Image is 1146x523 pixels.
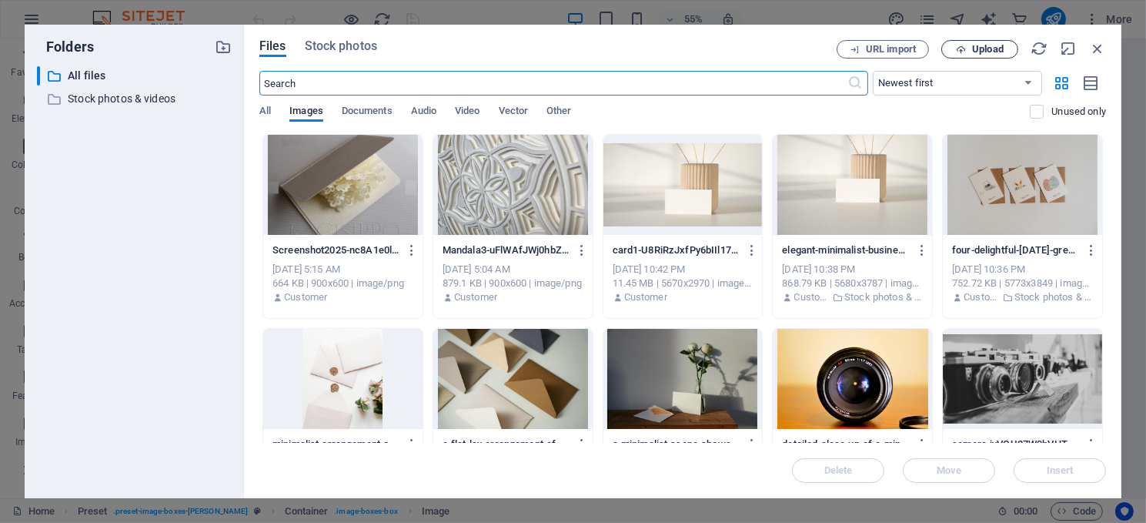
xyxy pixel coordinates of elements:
[342,102,393,123] span: Documents
[411,102,436,123] span: Audio
[1089,40,1106,57] i: Close
[941,40,1018,59] button: Upload
[443,263,583,277] div: [DATE] 5:04 AM
[866,45,916,54] span: URL import
[972,45,1004,54] span: Upload
[272,243,399,257] p: Screenshot2025-nc8A1e0l_puxKWQk1tffhg.png
[68,67,203,85] p: All files
[782,290,923,304] div: By: Customer | Folder: Stock photos & videos
[1031,40,1047,57] i: Reload
[443,277,583,290] div: 879.1 KB | 900x600 | image/png
[613,277,753,290] div: 11.45 MB | 5670x2970 | image/png
[794,290,828,304] p: Customer
[455,102,479,123] span: Video
[259,102,271,123] span: All
[259,71,848,96] input: Search
[546,102,571,123] span: Other
[37,66,40,85] div: ​
[782,263,923,277] div: [DATE] 10:38 PM
[37,89,232,109] div: Stock photos & videos
[215,39,232,55] i: Create new folder
[454,290,497,304] p: Customer
[1051,105,1106,119] p: Displays only files that are not in use on the website. Files added during this session can still...
[782,277,923,290] div: 868.79 KB | 5680x3787 | image/jpeg
[289,102,323,123] span: Images
[952,243,1078,257] p: four-delightful-easter-greeting-cards-with-envelopes-on-a-white-background-H779_6WGFNbBhjbqwZYpJg...
[68,90,203,108] p: Stock photos & videos
[952,263,1093,277] div: [DATE] 10:36 PM
[613,438,739,451] p: a-minimalist-scene-showcasing-white-roses-in-a-vase-next-to-a-blank-card-and-envelope-on-a-wooden...
[964,290,997,304] p: Customer
[613,263,753,277] div: [DATE] 10:42 PM
[613,243,739,257] p: card1-U8RiRzJxfPy6bIIl17-L9Q.png
[782,243,908,257] p: elegant-minimalist-business-card-mockup-with-a-cylindrical-vase-on-a-neutral-background-amg6FaEl8...
[837,40,929,59] button: URL import
[844,290,923,304] p: Stock photos & videos
[272,277,413,290] div: 664 KB | 900x600 | image/png
[272,263,413,277] div: [DATE] 5:15 AM
[952,290,1093,304] div: By: Customer | Folder: Stock photos & videos
[1060,40,1077,57] i: Minimize
[499,102,529,123] span: Vector
[37,37,94,57] p: Folders
[624,290,667,304] p: Customer
[259,37,286,55] span: Files
[952,277,1093,290] div: 752.72 KB | 5773x3849 | image/jpeg
[1014,290,1093,304] p: Stock photos & videos
[272,438,399,451] p: minimalist-arrangement-of-elegant-envelopes-with-wax-seals-and-flowers-perfect-for-invites-Shk8IZ...
[305,37,377,55] span: Stock photos
[952,438,1078,451] p: camera-ivVQU27W9hVHT-wteUiG2w.jpg
[782,438,908,451] p: detailed-close-up-of-a-minolta-50mm-camera-lens-on-a-wooden-surface--MwQuLtpHXcSRkZ6JMiu3Q.jpeg
[284,290,327,304] p: Customer
[443,438,569,451] p: a-flat-lay-arrangement-of-various-colored-envelopes-in-a-minimalist-style-offering-diverse-statio...
[443,243,569,257] p: Mandala3-uFlWAfJWj0hbZHGrCmzSRA.png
